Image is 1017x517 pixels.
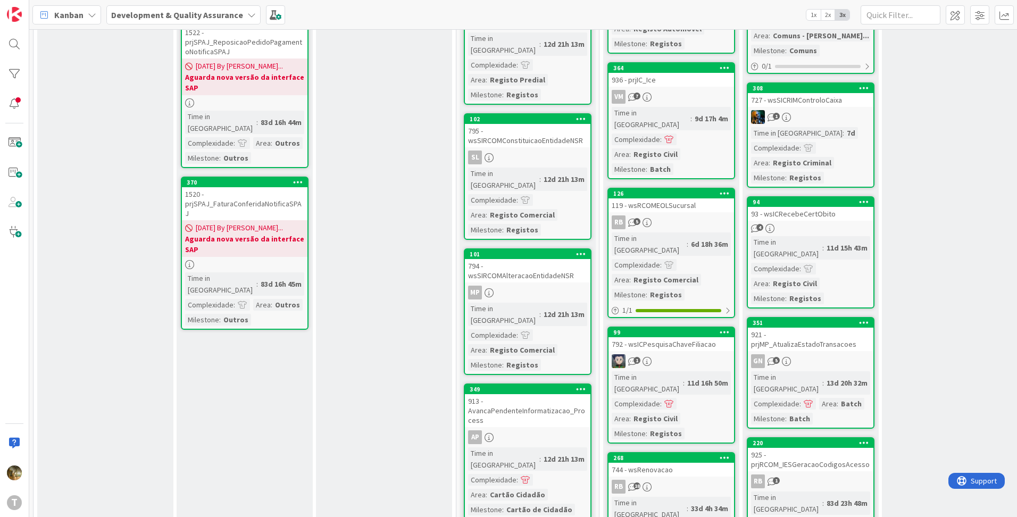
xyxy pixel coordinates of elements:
[465,259,590,282] div: 794 - wsSIRCOMAlteracaoEntidadeNSR
[468,303,539,326] div: Time in [GEOGRAPHIC_DATA]
[465,114,590,147] div: 102795 - wsSIRCOMConstituicaoEntidadeNSR
[608,354,734,368] div: LS
[799,142,801,154] span: :
[753,319,873,327] div: 351
[258,278,304,290] div: 83d 16h 45m
[465,430,590,444] div: AP
[468,474,516,486] div: Complexidade
[487,344,557,356] div: Registo Comercial
[182,178,307,220] div: 3701520 - prjSPAJ_FaturaConferidaNotificaSPAJ
[196,61,283,72] span: [DATE] By [PERSON_NAME]...
[613,190,734,197] div: 126
[751,278,769,289] div: Area
[607,62,735,179] a: 364936 - prjIC_IceVMTime in [GEOGRAPHIC_DATA]:9d 17h 4mComplexidade:Area:Registo CivilMilestone:B...
[608,90,734,104] div: VM
[748,110,873,124] div: JC
[608,453,734,477] div: 268744 - wsRenovacao
[748,197,873,221] div: 9493 - wsICRecebeCertObito
[633,218,640,225] span: 5
[633,482,640,489] span: 18
[769,30,770,41] span: :
[751,157,769,169] div: Area
[470,115,590,123] div: 102
[468,286,482,299] div: MP
[753,198,873,206] div: 94
[748,474,873,488] div: RB
[539,308,541,320] span: :
[608,189,734,212] div: 126119 - wsRCOMEOLSucursal
[631,274,701,286] div: Registo Comercial
[751,263,799,274] div: Complexidade
[787,45,820,56] div: Comuns
[647,289,685,301] div: Registos
[272,137,303,149] div: Outros
[608,453,734,463] div: 268
[468,32,539,56] div: Time in [GEOGRAPHIC_DATA]
[256,116,258,128] span: :
[683,377,685,389] span: :
[516,474,518,486] span: :
[799,398,801,410] span: :
[612,413,629,424] div: Area
[613,329,734,336] div: 99
[612,259,660,271] div: Complexidade
[747,82,874,188] a: 308727 - wsSICRIMControloCaixaJCTime in [GEOGRAPHIC_DATA]:7dComplexidade:Area:Registo CriminalMil...
[54,9,84,21] span: Kanban
[185,137,234,149] div: Complexidade
[751,142,799,154] div: Complexidade
[773,357,780,364] span: 5
[612,480,626,494] div: RB
[465,124,590,147] div: 795 - wsSIRCOMConstituicaoEntidadeNSR
[612,428,646,439] div: Milestone
[502,504,504,515] span: :
[753,439,873,447] div: 220
[516,59,518,71] span: :
[819,398,837,410] div: Area
[751,45,785,56] div: Milestone
[687,503,688,514] span: :
[631,413,680,424] div: Registo Civil
[748,84,873,107] div: 308727 - wsSICRIMControloCaixa
[470,251,590,258] div: 101
[770,278,820,289] div: Registo Civil
[748,438,873,448] div: 220
[773,477,780,484] span: 1
[608,328,734,337] div: 99
[837,398,838,410] span: :
[762,61,772,72] span: 0 / 1
[464,248,591,375] a: 101794 - wsSIRCOMAlteracaoEntidadeNSRMPTime in [GEOGRAPHIC_DATA]:12d 21h 13mComplexidade:Area:Reg...
[185,111,256,134] div: Time in [GEOGRAPHIC_DATA]
[748,318,873,351] div: 351921 - prjMP_AtualizaEstadoTransacoes
[22,2,48,14] span: Support
[612,289,646,301] div: Milestone
[486,344,487,356] span: :
[608,480,734,494] div: RB
[541,453,587,465] div: 12d 21h 13m
[182,178,307,187] div: 370
[612,232,687,256] div: Time in [GEOGRAPHIC_DATA]
[502,359,504,371] span: :
[258,116,304,128] div: 83d 16h 44m
[612,90,626,104] div: VM
[541,308,587,320] div: 12d 21h 13m
[824,377,870,389] div: 13d 20h 32m
[468,89,502,101] div: Milestone
[770,157,834,169] div: Registo Criminal
[751,127,843,139] div: Time in [GEOGRAPHIC_DATA]
[824,497,870,509] div: 83d 23h 48m
[187,179,307,186] div: 370
[504,89,541,101] div: Registos
[256,278,258,290] span: :
[773,113,780,120] span: 1
[751,110,765,124] img: JC
[465,385,590,394] div: 349
[753,85,873,92] div: 308
[612,148,629,160] div: Area
[271,299,272,311] span: :
[751,172,785,184] div: Milestone
[646,38,647,49] span: :
[613,64,734,72] div: 364
[181,177,309,330] a: 3701520 - prjSPAJ_FaturaConferidaNotificaSPAJ[DATE] By [PERSON_NAME]...Aguarda nova versão da int...
[748,84,873,93] div: 308
[468,489,486,501] div: Area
